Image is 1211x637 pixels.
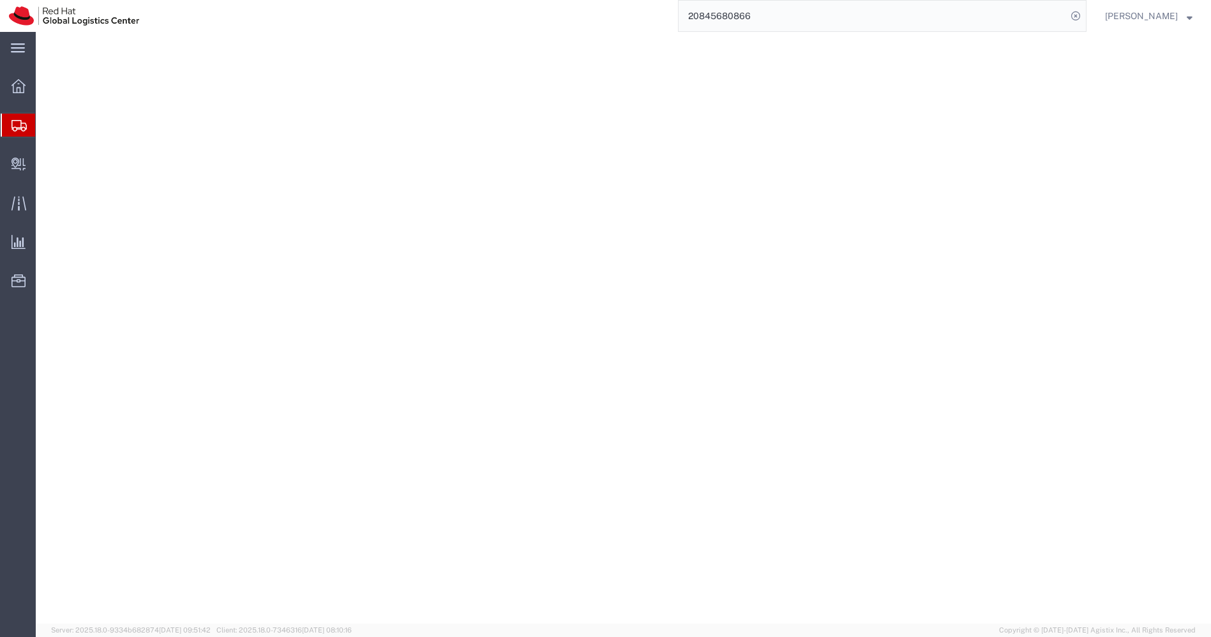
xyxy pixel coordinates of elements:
span: [DATE] 08:10:16 [302,626,352,634]
span: Client: 2025.18.0-7346316 [216,626,352,634]
span: [DATE] 09:51:42 [159,626,211,634]
span: Copyright © [DATE]-[DATE] Agistix Inc., All Rights Reserved [999,625,1196,636]
span: Nilesh Shinde [1105,9,1178,23]
img: logo [9,6,139,26]
button: [PERSON_NAME] [1104,8,1193,24]
input: Search for shipment number, reference number [679,1,1067,31]
span: Server: 2025.18.0-9334b682874 [51,626,211,634]
iframe: FS Legacy Container [36,32,1211,624]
